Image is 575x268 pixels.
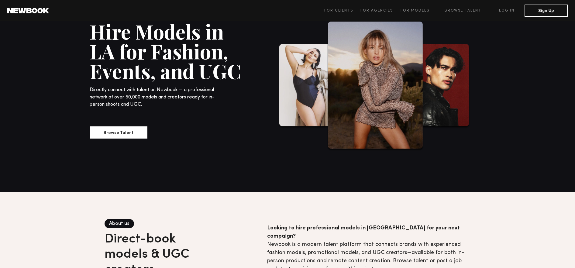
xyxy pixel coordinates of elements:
[489,7,525,14] a: Log in
[324,7,360,14] a: For Clients
[360,9,393,12] span: For Agencies
[105,219,134,228] span: About us
[401,7,437,14] a: For Models
[90,22,245,81] h1: Hire Models in LA for Fashion, Events, and UGC
[267,225,460,239] b: Looking to hire professional models in [GEOGRAPHIC_DATA] for your next campaign?
[360,7,400,14] a: For Agencies
[327,22,424,151] img: Models in LA
[525,5,568,17] button: Sign Up
[90,126,147,139] button: Browse Talent
[401,9,429,12] span: For Models
[90,86,220,108] p: Directly connect with talent on Newbook — a professional network of over 50,000 models and creato...
[278,44,342,129] img: Models in LA
[437,7,489,14] a: Browse Talent
[324,9,353,12] span: For Clients
[409,44,470,129] img: Models in LA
